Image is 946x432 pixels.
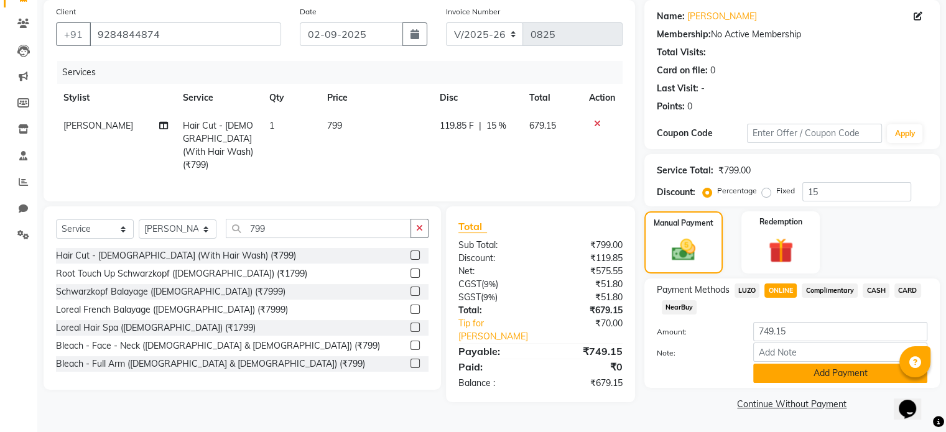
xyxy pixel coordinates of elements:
th: Disc [432,84,522,112]
div: ₹575.55 [540,265,632,278]
div: Service Total: [657,164,713,177]
th: Price [320,84,432,112]
a: Tip for [PERSON_NAME] [449,317,555,343]
span: Complimentary [802,283,858,298]
div: Schwarzkopf Balayage ([DEMOGRAPHIC_DATA]) (₹7999) [56,285,285,298]
span: NearBuy [662,300,697,315]
div: 0 [710,64,715,77]
div: ₹51.80 [540,278,632,291]
label: Date [300,6,317,17]
label: Client [56,6,76,17]
span: 119.85 F [440,119,474,132]
div: ( ) [449,291,540,304]
div: Balance : [449,377,540,390]
div: Services [57,61,632,84]
th: Total [522,84,582,112]
div: Name: [657,10,685,23]
span: 679.15 [529,120,556,131]
img: _gift.svg [761,235,801,266]
div: Points: [657,100,685,113]
div: Discount: [657,186,695,199]
div: Membership: [657,28,711,41]
div: ₹799.00 [540,239,632,252]
div: ₹0 [540,359,632,374]
div: Sub Total: [449,239,540,252]
div: Hair Cut - [DEMOGRAPHIC_DATA] (With Hair Wash) (₹799) [56,249,296,262]
div: ₹799.00 [718,164,751,177]
label: Redemption [759,216,802,227]
div: Bleach - Face - Neck ([DEMOGRAPHIC_DATA] & [DEMOGRAPHIC_DATA]) (₹799) [56,339,380,352]
span: LUZO [735,283,760,298]
label: Note: [647,347,744,359]
div: Bleach - Full Arm ([DEMOGRAPHIC_DATA] & [DEMOGRAPHIC_DATA]) (₹799) [56,357,365,370]
div: - [701,82,705,95]
div: ( ) [449,278,540,291]
div: ₹749.15 [540,344,632,359]
div: Loreal French Balayage ([DEMOGRAPHIC_DATA]) (₹7999) [56,303,288,316]
th: Service [175,84,262,112]
div: Card on file: [657,64,708,77]
img: _cash.svg [664,236,703,264]
button: Apply [887,124,922,143]
span: SGST [458,292,481,303]
span: ONLINE [764,283,797,298]
th: Stylist [56,84,175,112]
div: ₹119.85 [540,252,632,265]
input: Enter Offer / Coupon Code [747,124,883,143]
span: CARD [894,283,921,298]
span: 9% [483,292,495,302]
label: Manual Payment [654,218,713,229]
input: Amount [753,322,927,341]
div: Paid: [449,359,540,374]
div: Net: [449,265,540,278]
input: Search or Scan [226,219,411,238]
span: Hair Cut - [DEMOGRAPHIC_DATA] (With Hair Wash) (₹799) [182,120,253,170]
div: ₹679.15 [540,377,632,390]
input: Search by Name/Mobile/Email/Code [90,22,281,46]
span: 799 [327,120,342,131]
button: +91 [56,22,91,46]
div: Payable: [449,344,540,359]
div: Last Visit: [657,82,698,95]
div: Root Touch Up Schwarzkopf ([DEMOGRAPHIC_DATA]) (₹1799) [56,267,307,280]
button: Add Payment [753,364,927,383]
th: Qty [262,84,320,112]
iframe: chat widget [894,382,934,420]
span: 1 [269,120,274,131]
div: Total Visits: [657,46,706,59]
input: Add Note [753,342,927,362]
span: | [479,119,481,132]
label: Percentage [717,185,757,196]
div: Coupon Code [657,127,747,140]
div: 0 [687,100,692,113]
label: Amount: [647,326,744,338]
div: Total: [449,304,540,317]
div: No Active Membership [657,28,927,41]
div: Loreal Hair Spa ([DEMOGRAPHIC_DATA]) (₹1799) [56,321,256,334]
th: Action [582,84,623,112]
span: CGST [458,278,481,290]
label: Invoice Number [446,6,500,17]
span: 15 % [486,119,506,132]
label: Fixed [776,185,795,196]
a: Continue Without Payment [647,398,937,411]
a: [PERSON_NAME] [687,10,757,23]
div: Discount: [449,252,540,265]
div: ₹679.15 [540,304,632,317]
span: [PERSON_NAME] [63,120,133,131]
span: CASH [863,283,889,298]
div: ₹51.80 [540,291,632,304]
span: Payment Methods [657,283,730,296]
span: Total [458,220,487,233]
div: ₹70.00 [555,317,631,343]
span: 9% [484,279,496,289]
